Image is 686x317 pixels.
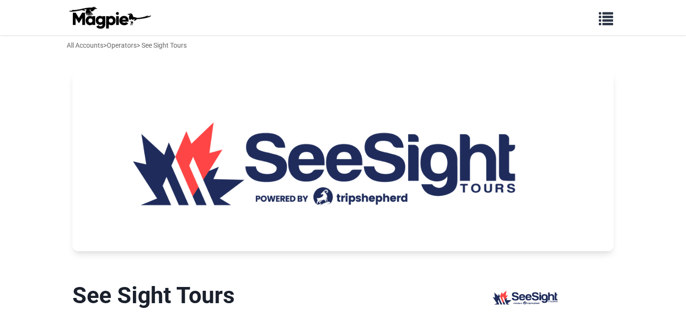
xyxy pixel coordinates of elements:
div: > > See Sight Tours [67,40,187,51]
h1: See Sight Tours [72,282,428,309]
img: logo-ab69f6fb50320c5b225c76a69d11143b.png [67,6,152,29]
a: All Accounts [67,41,103,49]
a: Operators [107,41,137,49]
img: See Sight Tours logo [483,282,574,312]
img: See Sight Tours banner [72,71,614,251]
